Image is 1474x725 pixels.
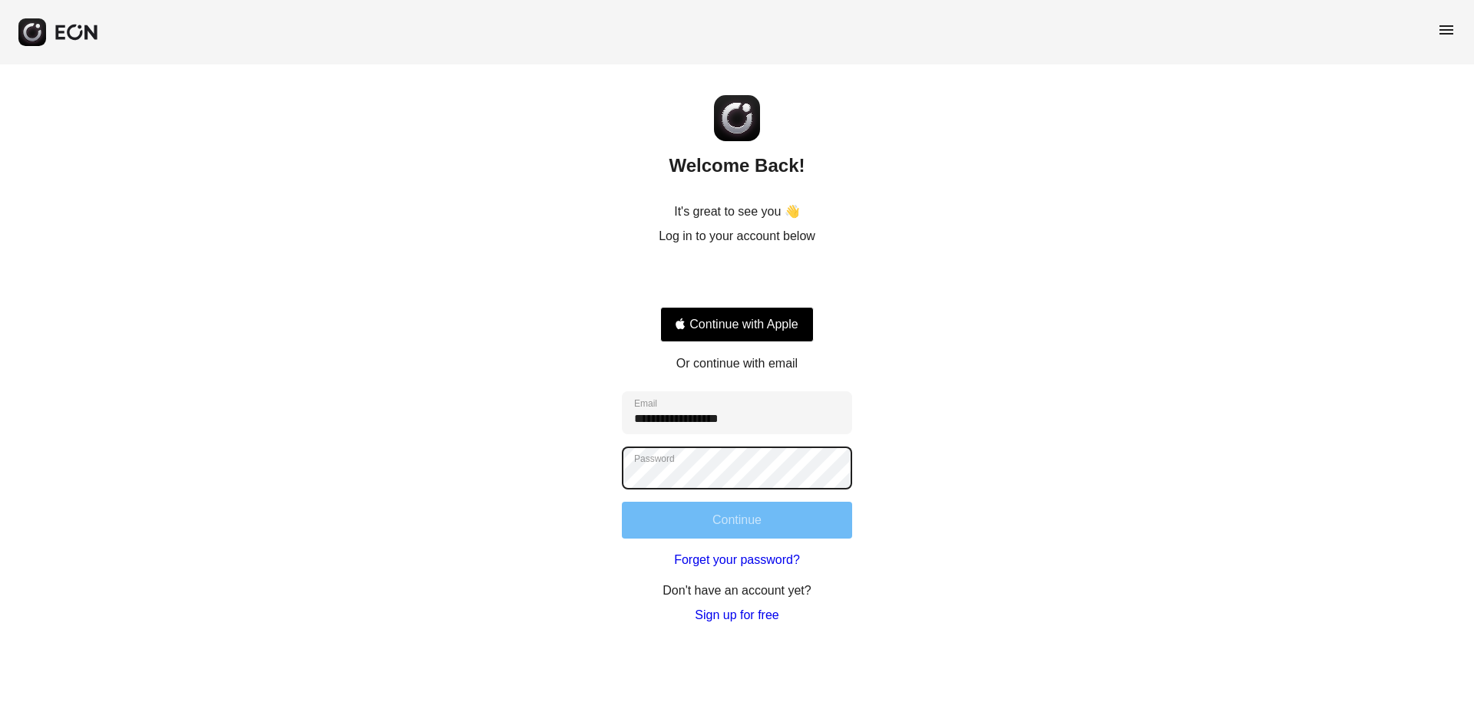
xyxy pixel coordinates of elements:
[674,203,800,221] p: It's great to see you 👋
[674,551,800,569] a: Forget your password?
[695,606,778,624] a: Sign up for free
[659,227,815,246] p: Log in to your account below
[622,502,852,539] button: Continue
[660,307,814,342] button: Signin with apple ID
[663,582,811,600] p: Don't have an account yet?
[1437,21,1456,39] span: menu
[634,397,657,410] label: Email
[653,262,821,296] iframe: Sign in with Google Button
[669,153,805,178] h2: Welcome Back!
[676,354,798,373] p: Or continue with email
[634,453,675,465] label: Password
